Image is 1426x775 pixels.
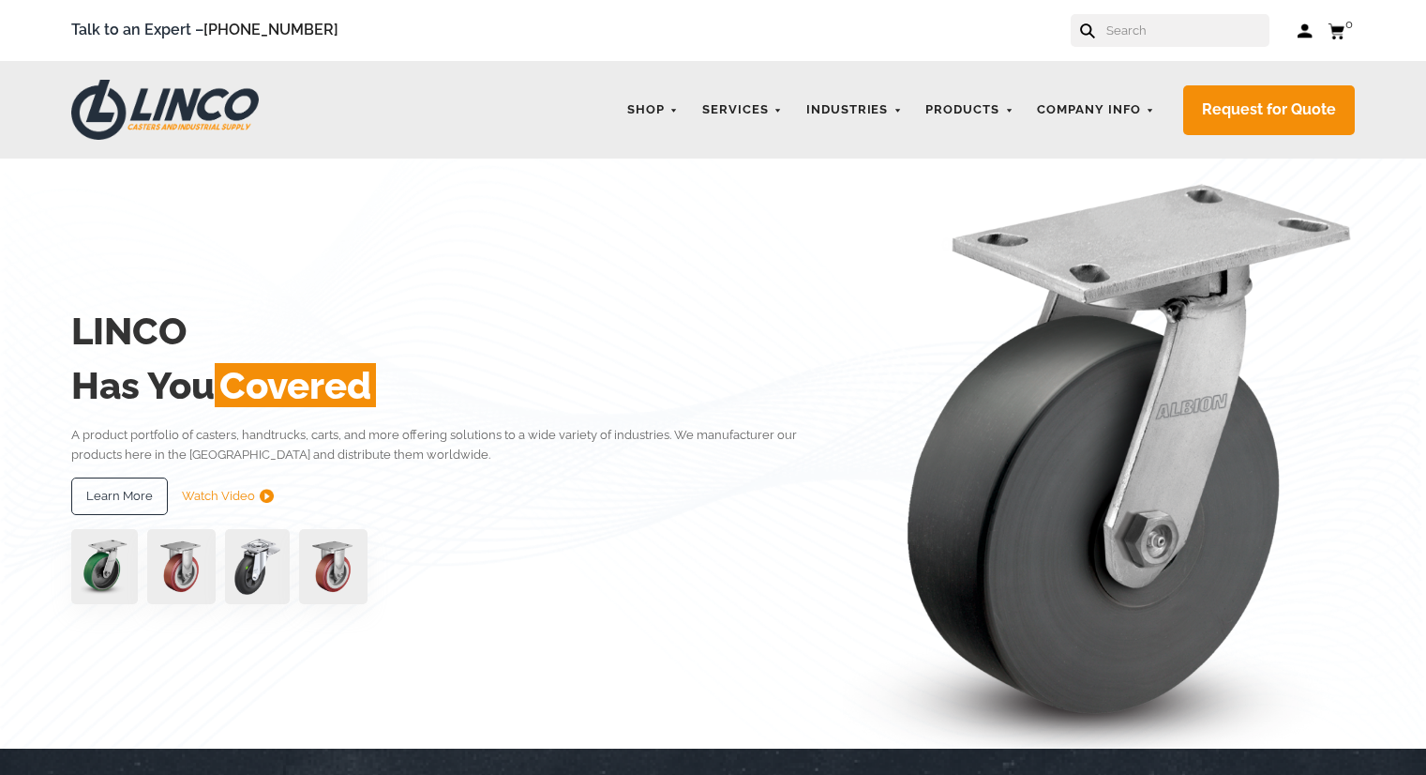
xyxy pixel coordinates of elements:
a: Industries [797,92,912,129]
span: 0 [1345,17,1353,31]
input: Search [1104,14,1269,47]
span: Covered [215,363,376,407]
a: 0 [1328,19,1355,42]
a: Request for Quote [1183,85,1355,135]
a: Learn More [71,478,168,515]
a: Shop [618,92,688,129]
p: A product portfolio of casters, handtrucks, carts, and more offering solutions to a wide variety ... [71,425,838,465]
img: linco_caster [843,159,1355,748]
a: [PHONE_NUMBER] [203,21,338,38]
a: Products [916,92,1023,129]
img: capture-59611-removebg-preview-1.png [147,529,216,604]
img: subtract.png [260,489,274,503]
img: lvwpp200rst849959jpg-30522-removebg-preview-1.png [225,529,289,604]
h2: Has You [71,358,838,413]
img: capture-59611-removebg-preview-1.png [299,529,368,604]
a: Log in [1298,22,1313,40]
img: pn3orx8a-94725-1-1-.png [71,529,138,604]
img: LINCO CASTERS & INDUSTRIAL SUPPLY [71,80,259,140]
a: Services [693,92,792,129]
span: Talk to an Expert – [71,18,338,43]
a: Watch Video [182,478,274,515]
h2: LINCO [71,304,838,358]
a: Company Info [1028,92,1164,129]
